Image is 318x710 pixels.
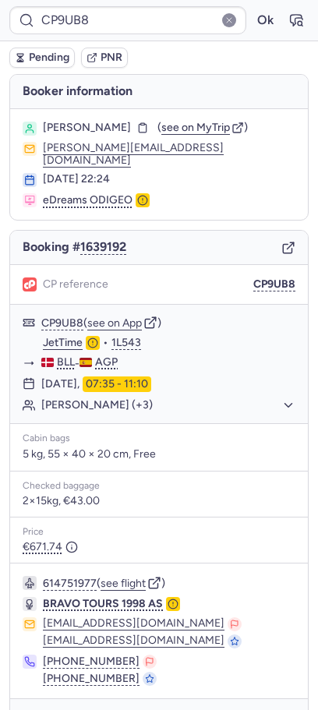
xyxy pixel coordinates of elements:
button: CP9UB8 [253,278,295,291]
button: [PHONE_NUMBER] [43,672,140,686]
button: CP9UB8 [41,317,83,330]
h4: Booker information [10,75,308,108]
button: Ok [253,8,277,33]
button: 1639192 [80,240,126,254]
div: [DATE], [41,376,151,392]
span: CP reference [43,278,108,291]
span: AGP [95,356,118,369]
a: JetTime [43,336,83,350]
button: [EMAIL_ADDRESS][DOMAIN_NAME] [43,617,224,631]
button: 1L543 [111,337,141,349]
div: Price [23,527,295,538]
div: ( ) [41,316,295,330]
span: eDreams ODIGEO [43,193,132,207]
button: [PHONE_NUMBER] [43,655,140,669]
button: see on App [87,317,142,330]
button: (see on MyTrip) [157,122,248,134]
figure: 1L airline logo [23,277,37,291]
span: BRAVO TOURS 1998 AS [43,597,163,610]
span: [PERSON_NAME] [43,122,131,134]
input: PNR Reference [9,6,246,34]
button: [EMAIL_ADDRESS][DOMAIN_NAME] [43,634,224,648]
span: PNR [101,51,122,64]
span: see on MyTrip [161,121,230,134]
div: Cabin bags [23,433,295,444]
button: 614751977 [43,578,97,590]
div: ( ) [43,576,295,590]
p: 5 kg, 55 × 40 × 20 cm, Free [23,447,295,461]
span: €671.74 [23,541,78,553]
div: • [43,336,295,350]
time: 07:35 - 11:10 [83,376,151,392]
span: Booking # [23,240,126,254]
button: see flight [101,578,146,590]
span: BLL [57,356,75,369]
button: Pending [9,48,75,68]
button: [PERSON_NAME][EMAIL_ADDRESS][DOMAIN_NAME] [43,142,295,167]
span: Pending [29,51,69,64]
span: 2×15kg, €43.00 [23,495,100,507]
button: PNR [81,48,128,68]
div: [DATE] 22:24 [43,173,295,185]
div: - [41,356,295,370]
div: Checked baggage [23,481,295,492]
button: [PERSON_NAME] (+3) [41,398,295,412]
